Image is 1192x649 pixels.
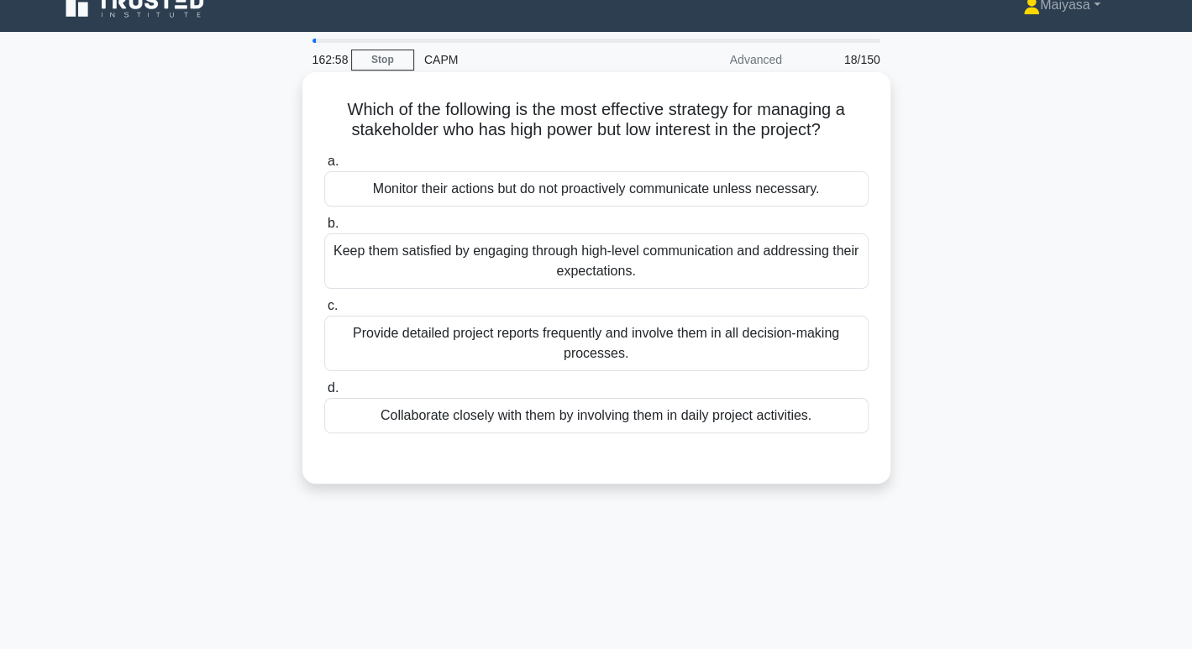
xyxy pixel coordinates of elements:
[328,380,339,395] span: d.
[351,50,414,71] a: Stop
[302,43,351,76] div: 162:58
[323,99,870,141] h5: Which of the following is the most effective strategy for managing a stakeholder who has high pow...
[324,316,869,371] div: Provide detailed project reports frequently and involve them in all decision-making processes.
[328,298,338,312] span: c.
[324,233,869,289] div: Keep them satisfied by engaging through high-level communication and addressing their expectations.
[328,154,339,168] span: a.
[324,171,869,207] div: Monitor their actions but do not proactively communicate unless necessary.
[792,43,890,76] div: 18/150
[645,43,792,76] div: Advanced
[324,398,869,433] div: Collaborate closely with them by involving them in daily project activities.
[328,216,339,230] span: b.
[414,43,645,76] div: CAPM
